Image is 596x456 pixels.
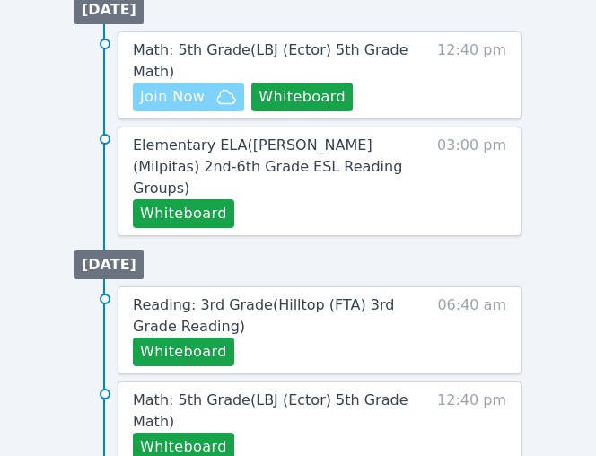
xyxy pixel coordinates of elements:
span: Reading: 3rd Grade ( Hilltop (FTA) 3rd Grade Reading ) [133,296,394,335]
a: Elementary ELA([PERSON_NAME] (Milpitas) 2nd-6th Grade ESL Reading Groups) [133,135,413,199]
span: Join Now [140,86,205,108]
li: [DATE] [74,250,144,279]
button: Join Now [133,83,244,111]
span: Elementary ELA ( [PERSON_NAME] (Milpitas) 2nd-6th Grade ESL Reading Groups ) [133,136,402,197]
button: Whiteboard [133,338,234,366]
button: Whiteboard [133,199,234,228]
span: 12:40 pm [437,39,506,111]
a: Reading: 3rd Grade(Hilltop (FTA) 3rd Grade Reading) [133,294,413,338]
span: 06:40 am [437,294,506,366]
button: Whiteboard [251,83,353,111]
a: Math: 5th Grade(LBJ (Ector) 5th Grade Math) [133,39,413,83]
span: Math: 5th Grade ( LBJ (Ector) 5th Grade Math ) [133,41,408,80]
a: Math: 5th Grade(LBJ (Ector) 5th Grade Math) [133,390,413,433]
span: Math: 5th Grade ( LBJ (Ector) 5th Grade Math ) [133,391,408,430]
span: 03:00 pm [437,135,506,228]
